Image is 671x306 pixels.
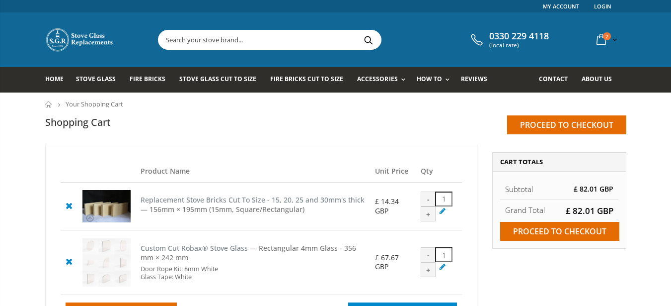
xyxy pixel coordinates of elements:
a: About us [582,67,619,93]
span: £ 67.67 GBP [375,253,399,271]
span: £ 14.34 GBP [375,197,399,215]
span: Contact [539,75,568,83]
a: Fire Bricks [130,67,173,93]
span: £ 82.01 GBP [566,205,613,216]
img: Custom Cut Robax® Stove Glass - Pool #4 [82,238,131,287]
div: - [421,247,436,262]
img: Replacement Stove Bricks Cut To Size - 15, 20, 25 and 30mm's thick - Brick Pool #2 [82,190,131,222]
a: Home [45,67,71,93]
div: + [421,206,436,221]
input: Search your stove brand... [158,30,492,49]
a: 0330 229 4118 (local rate) [468,31,549,49]
span: Subtotal [505,184,533,194]
div: - [421,192,436,206]
span: 2 [603,32,611,40]
span: 0330 229 4118 [489,31,549,42]
a: Stove Glass [76,67,123,93]
h1: Shopping Cart [45,115,111,129]
span: Accessories [357,75,397,83]
button: Search [358,30,380,49]
span: About us [582,75,612,83]
span: (local rate) [489,42,549,49]
div: + [421,262,436,277]
span: £ 82.01 GBP [574,184,613,194]
a: Stove Glass Cut To Size [179,67,264,93]
span: — Rectangular 4mm Glass - 356 mm × 242 mm [141,243,356,262]
th: Qty [416,160,461,183]
span: Reviews [461,75,487,83]
a: Reviews [461,67,495,93]
span: Stove Glass Cut To Size [179,75,256,83]
span: Fire Bricks Cut To Size [270,75,343,83]
span: Home [45,75,64,83]
a: How To [417,67,454,93]
span: Your Shopping Cart [66,100,123,108]
th: Product Name [136,160,370,183]
img: Stove Glass Replacement [45,27,115,52]
a: Contact [539,67,575,93]
input: Proceed to checkout [500,222,619,241]
a: Home [45,101,53,107]
a: Accessories [357,67,410,93]
a: 2 [593,30,619,49]
span: — 156mm × 195mm (15mm, Square/Rectangular) [141,204,304,214]
a: Replacement Stove Bricks Cut To Size - 15, 20, 25 and 30mm's thick [141,195,365,204]
span: Stove Glass [76,75,116,83]
input: Proceed to checkout [507,115,626,134]
span: How To [417,75,442,83]
th: Unit Price [370,160,416,183]
span: Cart Totals [500,157,543,166]
span: Fire Bricks [130,75,165,83]
strong: Grand Total [505,205,545,215]
div: Door Rope Kit: 8mm White Glass Tape: White [141,265,365,282]
a: Fire Bricks Cut To Size [270,67,351,93]
a: Custom Cut Robax® Stove Glass [141,243,248,253]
